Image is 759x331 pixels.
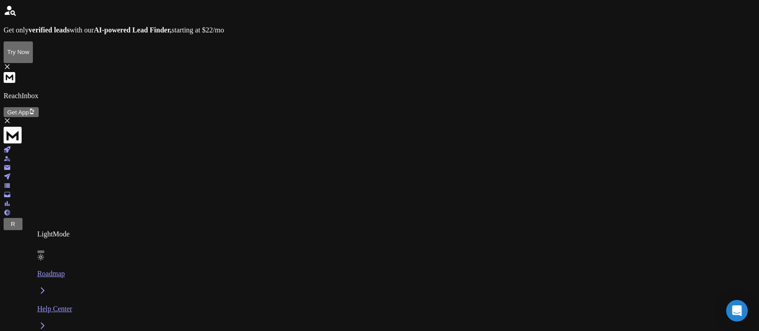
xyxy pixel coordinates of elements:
p: Try Now [7,49,29,55]
p: Roadmap [37,270,72,278]
p: Get only with our starting at $22/mo [4,26,755,34]
span: R [11,221,15,227]
p: ReachInbox [4,92,755,100]
div: Open Intercom Messenger [726,300,748,322]
a: Roadmap [37,270,72,297]
button: Get App [4,107,39,117]
strong: verified leads [29,26,70,34]
p: Light Mode [37,230,72,238]
strong: AI-powered Lead Finder, [94,26,172,34]
img: logo [4,126,22,144]
button: R [4,218,23,230]
button: Try Now [4,41,33,63]
button: R [7,219,19,229]
p: Help Center [37,305,72,313]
